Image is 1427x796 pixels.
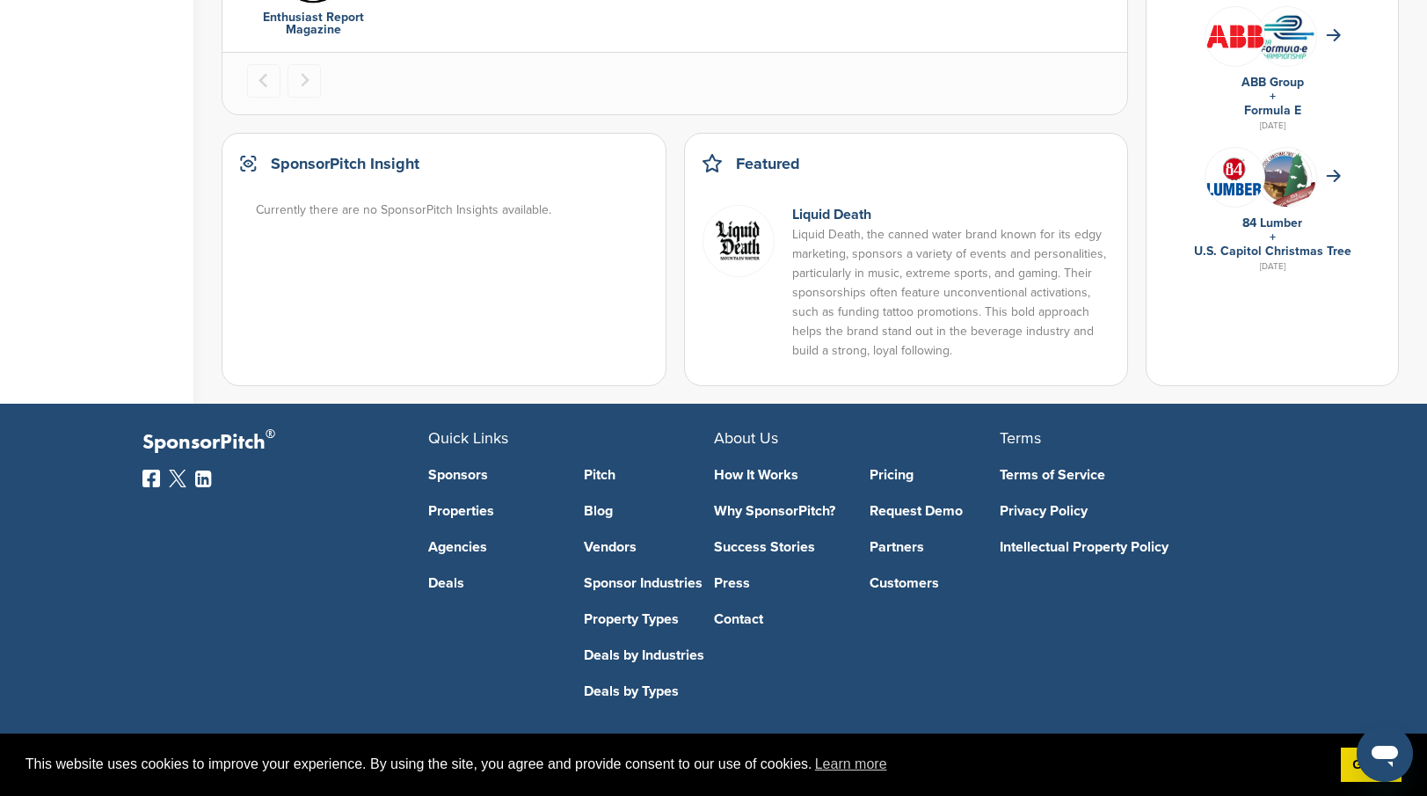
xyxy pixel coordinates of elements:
[1164,259,1380,274] div: [DATE]
[256,201,650,220] div: Currently there are no SponsorPitch Insights available.
[792,225,1110,361] p: Liquid Death, the canned water brand known for its edgy marketing, sponsors a variety of events a...
[584,684,714,698] a: Deals by Types
[266,423,275,445] span: ®
[1000,468,1259,482] a: Terms of Service
[428,576,558,590] a: Deals
[1257,7,1316,66] img: Data?1415808376
[584,648,714,662] a: Deals by Industries
[1257,148,1316,213] img: 5df3618ce719dd9c82fddedcc7d6299c
[870,540,1000,554] a: Partners
[584,576,714,590] a: Sponsor Industries
[428,504,558,518] a: Properties
[1270,230,1276,245] a: +
[714,504,844,518] a: Why SponsorPitch?
[1270,89,1276,104] a: +
[288,64,321,98] button: Next slide
[584,468,714,482] a: Pitch
[1000,428,1041,448] span: Terms
[714,468,844,482] a: How It Works
[812,751,890,778] a: learn more about cookies
[263,10,364,37] a: Enthusiast Report Magazine
[870,576,1000,590] a: Customers
[428,468,558,482] a: Sponsors
[1000,540,1259,554] a: Intellectual Property Policy
[1241,75,1304,90] a: ABB Group
[1242,215,1302,230] a: 84 Lumber
[428,540,558,554] a: Agencies
[792,206,871,223] a: Liquid Death
[25,751,1327,778] span: This website uses cookies to improve your experience. By using the site, you agree and provide co...
[1205,157,1264,196] img: 84lumber
[714,612,844,626] a: Contact
[1164,118,1380,134] div: [DATE]
[247,64,280,98] button: Previous slide
[1205,25,1264,48] img: Abb logo
[714,540,844,554] a: Success Stories
[1244,103,1301,118] a: Formula E
[1194,244,1351,259] a: U.S. Capitol Christmas Tree
[714,576,844,590] a: Press
[271,151,419,176] h2: SponsorPitch Insight
[142,430,428,456] p: SponsorPitch
[714,428,778,448] span: About Us
[736,151,800,176] h2: Featured
[584,612,714,626] a: Property Types
[142,470,160,487] img: Facebook
[1357,726,1413,782] iframe: Button to launch messaging window
[703,205,775,277] img: Screen shot 2022 01 05 at 10.58.13 am
[870,504,1000,518] a: Request Demo
[584,504,714,518] a: Blog
[1000,504,1259,518] a: Privacy Policy
[870,468,1000,482] a: Pricing
[1341,748,1402,783] a: dismiss cookie message
[169,470,186,487] img: Twitter
[428,428,508,448] span: Quick Links
[584,540,714,554] a: Vendors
